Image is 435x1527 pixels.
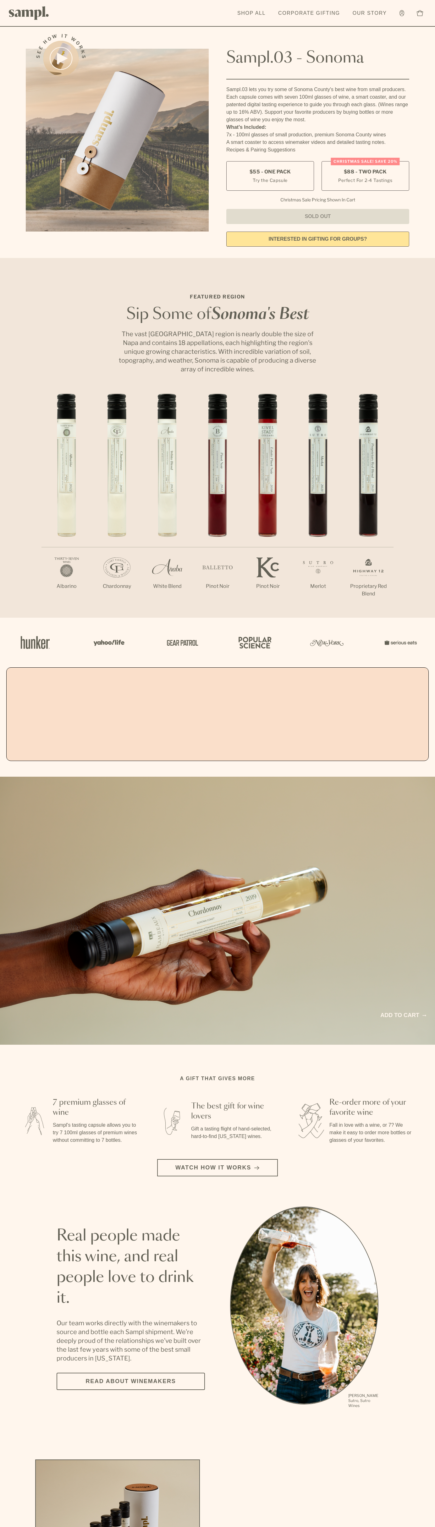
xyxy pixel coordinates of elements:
strong: What’s Included: [226,124,266,130]
p: Merlot [293,583,343,590]
p: White Blend [142,583,192,590]
a: interested in gifting for groups? [226,232,409,247]
li: 7x - 100ml glasses of small production, premium Sonoma County wines [226,131,409,139]
a: Add to cart [380,1011,426,1020]
li: 1 / 7 [41,394,92,610]
p: Gift a tasting flight of hand-selected, hard-to-find [US_STATE] wines. [191,1125,277,1140]
p: Sampl's tasting capsule allows you to try 7 100ml glasses of premium wines without committing to ... [53,1121,138,1144]
div: slide 1 [230,1207,378,1409]
small: Try the Capsule [253,177,288,183]
h2: Real people made this wine, and real people love to drink it. [57,1226,205,1309]
div: Christmas SALE! Save 20% [331,158,400,165]
a: Read about Winemakers [57,1373,205,1390]
li: 4 / 7 [192,394,243,610]
img: Artboard_3_0b291449-6e8c-4d07-b2c2-3f3601a19cd1_x450.png [308,629,346,656]
img: Artboard_6_04f9a106-072f-468a-bdd7-f11783b05722_x450.png [89,629,127,656]
img: Sampl.03 - Sonoma [26,49,209,232]
img: Artboard_1_c8cd28af-0030-4af1-819c-248e302c7f06_x450.png [16,629,54,656]
h1: Sampl.03 - Sonoma [226,49,409,68]
li: 6 / 7 [293,394,343,610]
span: $88 - Two Pack [344,168,387,175]
li: Christmas Sale Pricing Shown In Cart [277,197,358,203]
p: Fall in love with a wine, or 7? We make it easy to order more bottles or glasses of your favorites. [329,1121,415,1144]
li: Recipes & Pairing Suggestions [226,146,409,154]
button: Watch how it works [157,1159,278,1176]
p: Pinot Noir [243,583,293,590]
p: Proprietary Red Blend [343,583,394,598]
li: 3 / 7 [142,394,192,610]
small: Perfect For 2-4 Tastings [338,177,392,183]
p: [PERSON_NAME] Sutro, Sutro Wines [348,1393,378,1408]
li: 5 / 7 [243,394,293,610]
a: Corporate Gifting [275,6,343,20]
img: Artboard_4_28b4d326-c26e-48f9-9c80-911f17d6414e_x450.png [235,629,273,656]
button: Sold Out [226,209,409,224]
img: Artboard_5_7fdae55a-36fd-43f7-8bfd-f74a06a2878e_x450.png [162,629,200,656]
em: Sonoma's Best [211,307,309,322]
p: The vast [GEOGRAPHIC_DATA] region is nearly double the size of Napa and contains 18 appellations,... [117,330,318,374]
li: 7 / 7 [343,394,394,618]
img: Sampl logo [9,6,49,20]
h3: The best gift for wine lovers [191,1101,277,1121]
p: Featured Region [117,293,318,301]
a: Our Story [350,6,390,20]
button: See how it works [43,41,79,76]
p: Chardonnay [92,583,142,590]
h3: Re-order more of your favorite wine [329,1097,415,1118]
ul: carousel [230,1207,378,1409]
h2: Sip Some of [117,307,318,322]
div: Sampl.03 lets you try some of Sonoma County's best wine from small producers. Each capsule comes ... [226,86,409,123]
p: Albarino [41,583,92,590]
li: A smart coaster to access winemaker videos and detailed tasting notes. [226,139,409,146]
p: Our team works directly with the winemakers to source and bottle each Sampl shipment. We’re deepl... [57,1319,205,1363]
span: $55 - One Pack [250,168,291,175]
a: Shop All [234,6,269,20]
li: 2 / 7 [92,394,142,610]
h3: 7 premium glasses of wine [53,1097,138,1118]
p: Pinot Noir [192,583,243,590]
h2: A gift that gives more [180,1075,255,1082]
img: Artboard_7_5b34974b-f019-449e-91fb-745f8d0877ee_x450.png [381,629,419,656]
